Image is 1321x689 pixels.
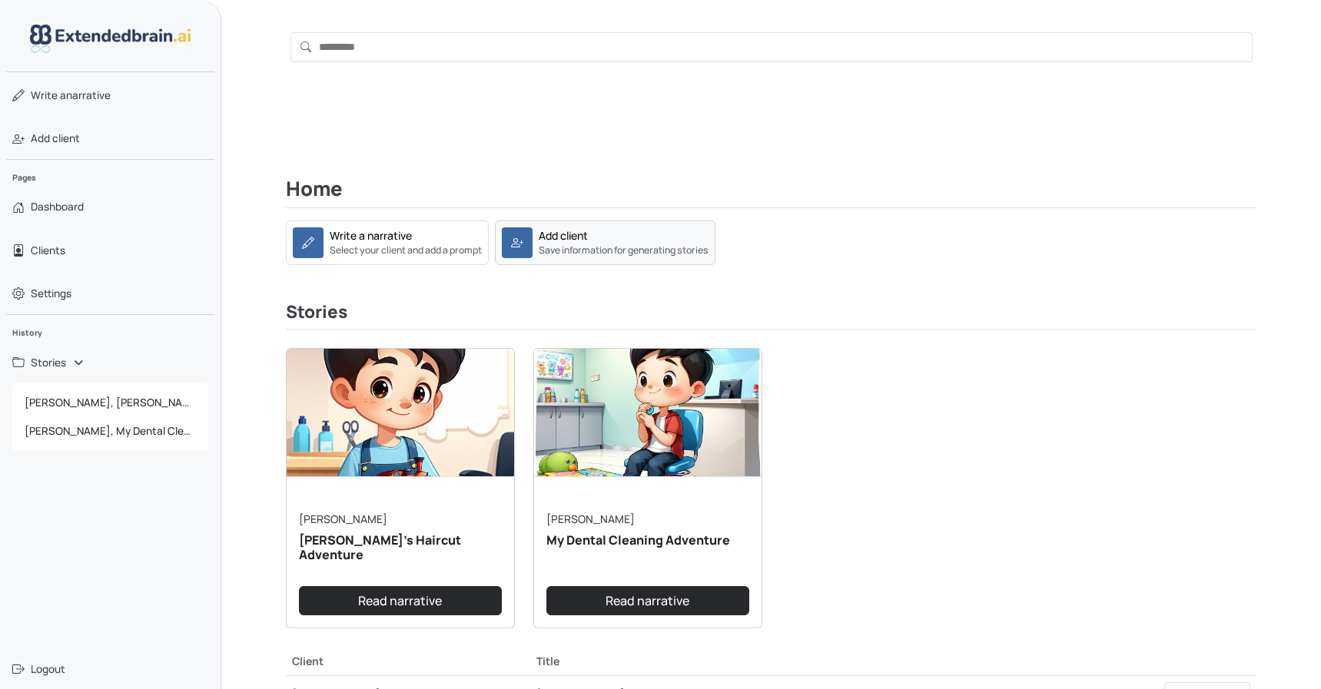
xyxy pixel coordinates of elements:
[286,647,530,676] th: Client
[546,512,635,526] a: [PERSON_NAME]
[534,349,762,476] img: narrative
[12,389,208,416] a: [PERSON_NAME], [PERSON_NAME]'s Haircut Adventure
[18,389,202,416] span: [PERSON_NAME], [PERSON_NAME]'s Haircut Adventure
[287,349,514,476] img: narrative
[299,586,502,615] a: Read narrative
[546,586,749,615] a: Read narrative
[31,661,65,677] span: Logout
[30,25,191,53] img: logo
[495,220,715,265] a: Add clientSave information for generating stories
[286,220,489,265] a: Write a narrativeSelect your client and add a prompt
[299,512,387,526] a: [PERSON_NAME]
[12,417,208,445] a: [PERSON_NAME], My Dental Cleaning Adventure
[31,88,111,103] span: narrative
[31,131,80,146] span: Add client
[539,243,709,257] small: Save information for generating stories
[546,533,749,548] h5: My Dental Cleaning Adventure
[330,227,412,243] div: Write a narrative
[31,243,65,258] span: Clients
[31,88,66,102] span: Write a
[286,234,489,248] a: Write a narrativeSelect your client and add a prompt
[18,417,202,445] span: [PERSON_NAME], My Dental Cleaning Adventure
[31,355,66,370] span: Stories
[530,647,1017,676] th: Title
[330,243,482,257] small: Select your client and add a prompt
[286,177,1256,208] h2: Home
[31,199,84,214] span: Dashboard
[495,234,715,248] a: Add clientSave information for generating stories
[31,286,71,301] span: Settings
[299,533,502,562] h5: [PERSON_NAME]'s Haircut Adventure
[286,302,1256,330] h3: Stories
[539,227,588,243] div: Add client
